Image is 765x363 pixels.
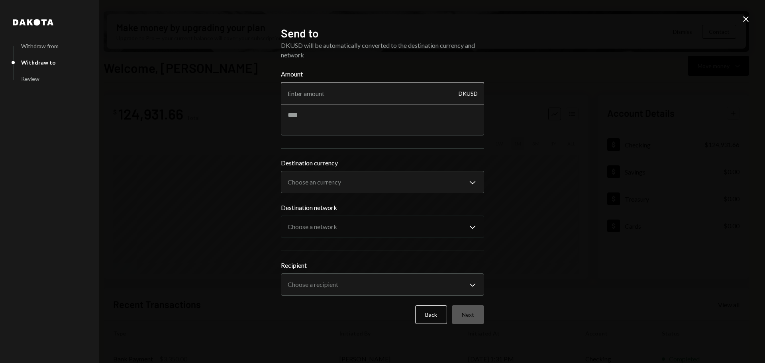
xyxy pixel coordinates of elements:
div: Review [21,75,39,82]
div: Withdraw from [21,43,59,49]
label: Recipient [281,261,484,270]
div: DKUSD will be automatically converted to the destination currency and network [281,41,484,60]
label: Destination network [281,203,484,212]
label: Destination currency [281,158,484,168]
button: Destination network [281,216,484,238]
button: Recipient [281,273,484,296]
div: DKUSD [459,82,478,104]
h2: Send to [281,26,484,41]
label: Amount [281,69,484,79]
div: Withdraw to [21,59,56,66]
button: Destination currency [281,171,484,193]
input: Enter amount [281,82,484,104]
button: Back [415,305,447,324]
